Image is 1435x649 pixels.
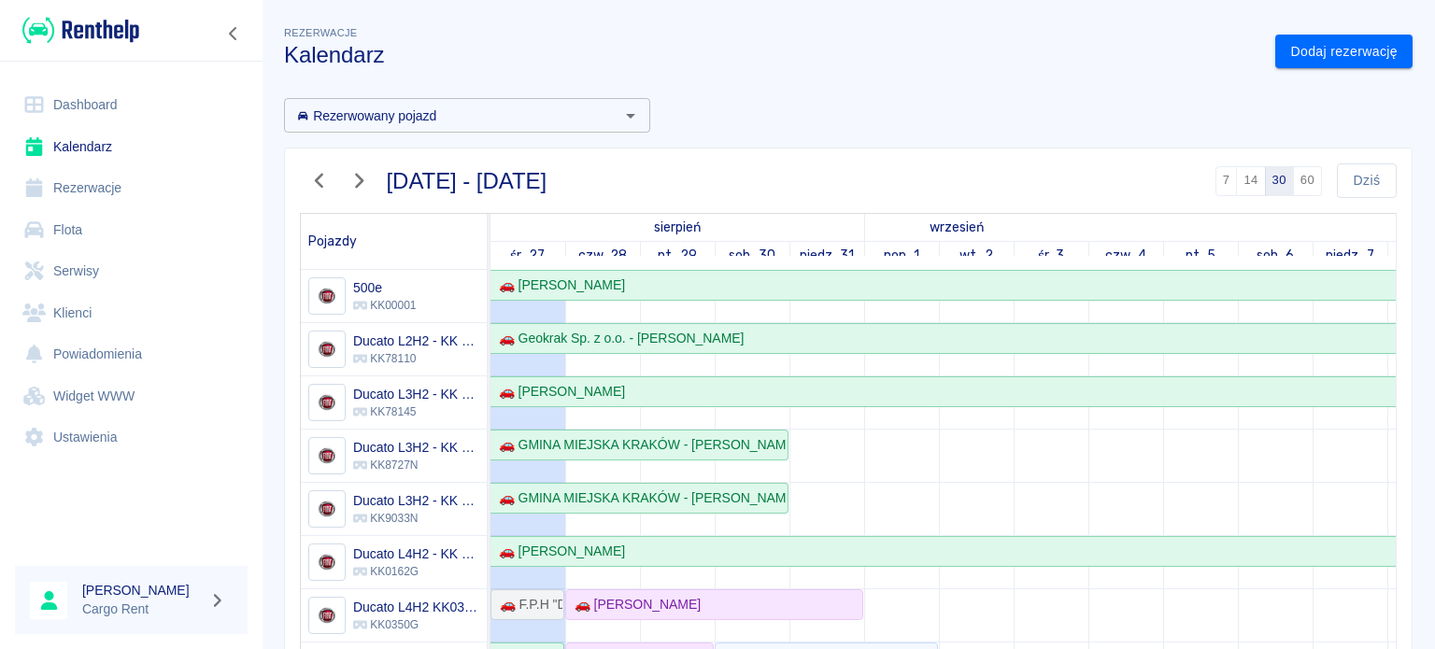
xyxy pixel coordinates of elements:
[353,491,479,510] h6: Ducato L3H2 - KK 9033N
[1265,166,1294,196] button: 30 dni
[1252,242,1300,269] a: 6 września 2025
[653,242,702,269] a: 29 sierpnia 2025
[724,242,780,269] a: 30 sierpnia 2025
[574,242,632,269] a: 28 sierpnia 2025
[311,494,342,525] img: Image
[491,275,625,295] div: 🚗 [PERSON_NAME]
[311,600,342,631] img: Image
[284,42,1260,68] h3: Kalendarz
[15,126,248,168] a: Kalendarz
[795,242,860,269] a: 31 sierpnia 2025
[491,382,625,402] div: 🚗 [PERSON_NAME]
[492,595,562,614] div: 🚗 F.P.H "DIL" [PERSON_NAME] - [PERSON_NAME]
[82,581,202,600] h6: [PERSON_NAME]
[1215,166,1238,196] button: 7 dni
[353,332,479,350] h6: Ducato L2H2 - KK 78110
[353,598,479,616] h6: Ducato L4H2 KK0350G
[1275,35,1413,69] a: Dodaj rezerwację
[1321,242,1379,269] a: 7 września 2025
[353,510,479,527] p: KK9033N
[1293,166,1322,196] button: 60 dni
[567,595,701,614] div: 🚗 [PERSON_NAME]
[955,242,998,269] a: 2 września 2025
[491,435,787,455] div: 🚗 GMINA MIEJSKA KRAKÓW - [PERSON_NAME]
[353,385,479,403] h6: Ducato L3H2 - KK 78145
[311,441,342,472] img: Image
[284,27,357,38] span: Rezerwacje
[15,375,248,417] a: Widget WWW
[353,544,479,563] h6: Ducato L4H2 - KK 0162G
[387,168,547,194] h3: [DATE] - [DATE]
[15,209,248,251] a: Flota
[82,600,202,619] p: Cargo Rent
[220,21,248,46] button: Zwiń nawigację
[618,103,644,129] button: Otwórz
[311,334,342,365] img: Image
[353,403,479,420] p: KK78145
[22,15,139,46] img: Renthelp logo
[311,547,342,578] img: Image
[491,488,787,508] div: 🚗 GMINA MIEJSKA KRAKÓW - [PERSON_NAME]
[491,542,625,561] div: 🚗 [PERSON_NAME]
[353,350,479,367] p: KK78110
[649,214,705,241] a: 27 sierpnia 2025
[879,242,925,269] a: 1 września 2025
[353,563,479,580] p: KK0162G
[353,438,479,457] h6: Ducato L3H2 - KK 8727N
[353,616,479,633] p: KK0350G
[15,416,248,459] a: Ustawienia
[15,15,139,46] a: Renthelp logo
[491,329,744,348] div: 🚗 Geokrak Sp. z o.o. - [PERSON_NAME]
[1236,166,1265,196] button: 14 dni
[15,292,248,334] a: Klienci
[290,104,614,127] input: Wyszukaj i wybierz pojazdy...
[15,167,248,209] a: Rezerwacje
[1181,242,1221,269] a: 5 września 2025
[311,388,342,418] img: Image
[311,281,342,312] img: Image
[15,333,248,375] a: Powiadomienia
[1033,242,1070,269] a: 3 września 2025
[308,233,357,249] span: Pojazdy
[15,250,248,292] a: Serwisy
[353,457,479,473] p: KK8727N
[15,84,248,126] a: Dashboard
[353,297,416,314] p: KK00001
[1337,163,1397,198] button: Dziś
[505,242,549,269] a: 27 sierpnia 2025
[353,278,416,297] h6: 500e
[1101,242,1151,269] a: 4 września 2025
[926,214,989,241] a: 1 września 2025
